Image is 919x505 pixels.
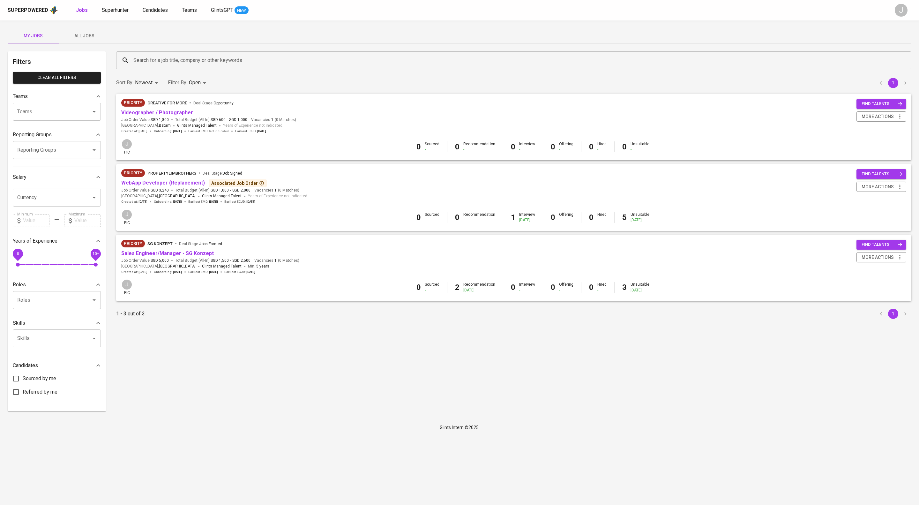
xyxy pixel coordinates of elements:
div: Superpowered [8,7,48,14]
p: Teams [13,93,28,100]
div: - [559,217,573,223]
span: Glints Managed Talent [202,194,242,198]
p: Reporting Groups [13,131,52,139]
span: - [227,117,228,123]
a: Candidates [143,6,169,14]
span: Earliest EMD : [188,270,218,274]
span: Clear All filters [18,74,96,82]
button: more actions [856,182,906,192]
span: [DATE] [173,270,182,274]
div: Interview [519,282,535,293]
a: Videographer / Photographer [121,109,193,116]
span: Vacancies ( 0 Matches ) [254,188,299,193]
span: Not indicated [209,129,229,133]
span: My Jobs [11,32,55,40]
span: [DATE] [209,270,218,274]
span: [DATE] [173,129,182,133]
div: New Job received from Demand Team [121,99,145,107]
span: [DATE] [246,200,255,204]
span: - [230,258,231,263]
span: Sourced by me [23,375,56,382]
div: - [559,147,573,152]
span: find talents [862,100,902,108]
span: [GEOGRAPHIC_DATA] , [121,193,196,200]
span: Created at : [121,270,147,274]
span: NEW [235,7,249,14]
b: 0 [416,283,421,292]
span: - [230,188,231,193]
div: - [425,217,439,223]
span: Glints Managed Talent [202,264,242,268]
span: SGD 2,500 [232,258,250,263]
b: 0 [416,213,421,222]
span: Job Signed [223,171,242,176]
span: 1 [270,117,273,123]
b: 0 [589,283,594,292]
span: Total Budget (All-In) [175,258,250,263]
button: Open [90,107,99,116]
span: Earliest ECJD : [235,129,266,133]
span: find talents [862,241,902,248]
span: Earliest EMD : [188,129,229,133]
div: Offering [559,141,573,152]
div: Associated Job Order [211,180,264,186]
b: Jobs [76,7,88,13]
div: J [121,139,132,150]
button: Clear All filters [13,72,101,84]
b: 3 [622,283,627,292]
button: Open [90,146,99,155]
span: Creative For More [147,101,187,105]
a: Sales Engineer/Manager - SG Konzept [121,250,214,256]
p: Salary [13,173,26,181]
span: Teams [182,7,197,13]
span: All Jobs [63,32,106,40]
div: pic [121,279,132,296]
p: Filter By [168,79,186,87]
span: 10+ [92,251,99,256]
span: Priority [121,170,145,176]
b: 0 [551,142,555,151]
div: Open [189,77,208,89]
span: [DATE] [173,200,182,204]
div: - [463,147,495,152]
div: Skills [13,317,101,329]
span: SGD 1,000 [229,117,247,123]
span: [GEOGRAPHIC_DATA] [159,263,196,270]
span: Onboarding : [154,200,182,204]
div: Recommendation [463,282,495,293]
div: Unsuitable [631,212,649,223]
button: Open [90,193,99,202]
span: GlintsGPT [211,7,233,13]
p: Years of Experience [13,237,57,245]
div: - [519,288,535,293]
span: [GEOGRAPHIC_DATA] [159,193,196,200]
div: Candidates [13,359,101,372]
span: Earliest EMD : [188,200,218,204]
div: Unsuitable [631,141,649,152]
div: - [631,147,649,152]
div: [DATE] [631,288,649,293]
b: 0 [416,142,421,151]
nav: pagination navigation [875,309,911,319]
div: Reporting Groups [13,128,101,141]
p: Sort By [116,79,132,87]
div: Salary [13,171,101,184]
div: Sourced [425,141,439,152]
div: New Job received from Demand Team [121,169,145,177]
div: Recommendation [463,212,495,223]
span: Years of Experience not indicated. [223,123,283,129]
button: find talents [856,240,906,250]
div: Sourced [425,282,439,293]
div: - [597,217,607,223]
span: Total Budget (All-In) [175,117,247,123]
div: pic [121,139,132,155]
p: Candidates [13,362,38,369]
div: Offering [559,282,573,293]
span: SGD 1,800 [151,117,169,123]
a: Teams [182,6,198,14]
span: [DATE] [138,200,147,204]
button: more actions [856,111,906,122]
span: SGD 5,000 [151,258,169,263]
div: - [597,288,607,293]
div: Recommendation [463,141,495,152]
